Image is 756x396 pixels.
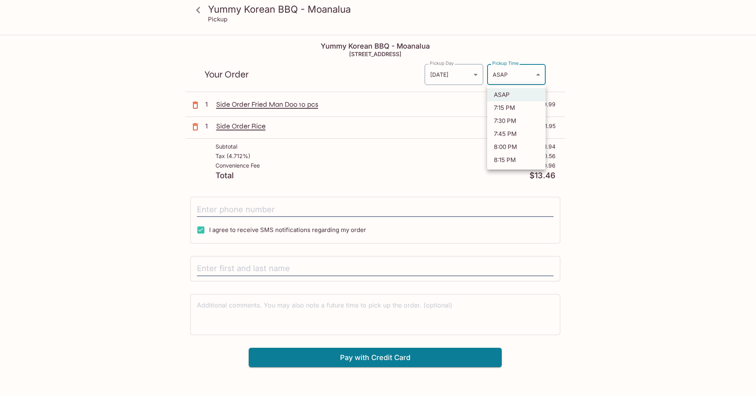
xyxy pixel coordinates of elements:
[487,114,546,127] li: 7:30 PM
[487,140,546,153] li: 8:00 PM
[487,127,546,140] li: 7:45 PM
[487,101,546,114] li: 7:15 PM
[487,88,546,101] li: ASAP
[487,153,546,166] li: 8:15 PM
